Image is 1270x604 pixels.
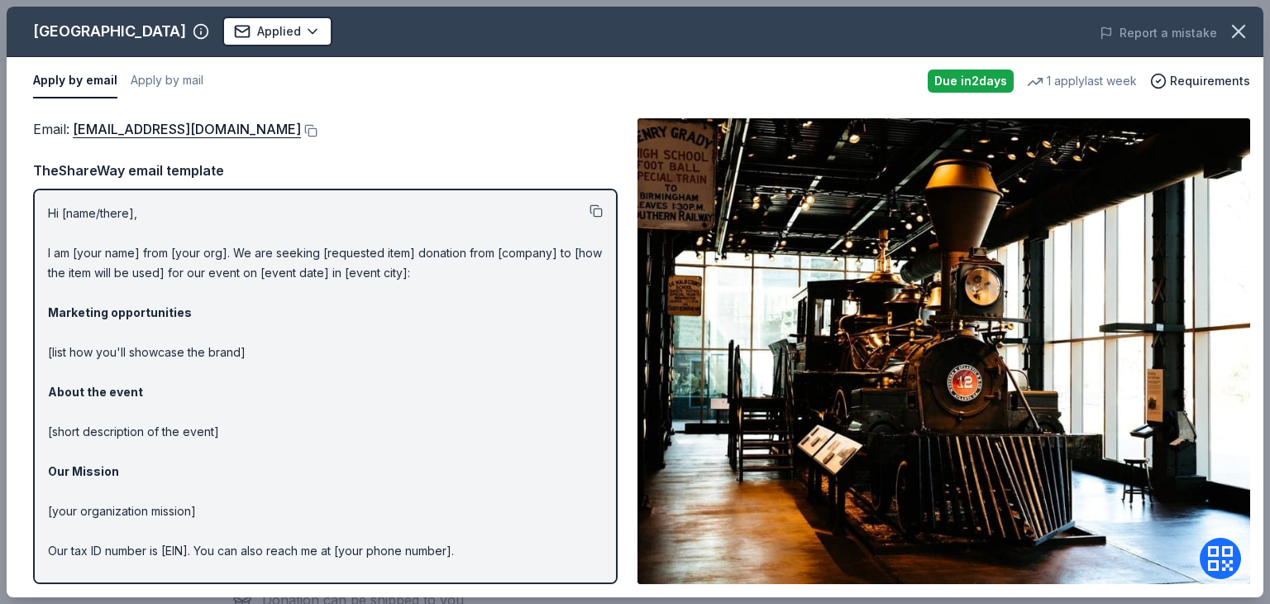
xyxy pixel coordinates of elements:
[33,64,117,98] button: Apply by email
[33,121,301,137] span: Email :
[1150,71,1250,91] button: Requirements
[928,70,1014,93] div: Due in 2 days
[637,118,1250,584] img: Image for Atlanta History Center
[48,385,143,399] strong: About the event
[33,18,186,45] div: [GEOGRAPHIC_DATA]
[1170,71,1250,91] span: Requirements
[131,64,203,98] button: Apply by mail
[257,22,301,41] span: Applied
[1100,23,1217,43] button: Report a mistake
[33,160,618,181] div: TheShareWay email template
[73,118,301,140] a: [EMAIL_ADDRESS][DOMAIN_NAME]
[48,305,192,319] strong: Marketing opportunities
[48,464,119,478] strong: Our Mission
[1027,71,1137,91] div: 1 apply last week
[222,17,332,46] button: Applied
